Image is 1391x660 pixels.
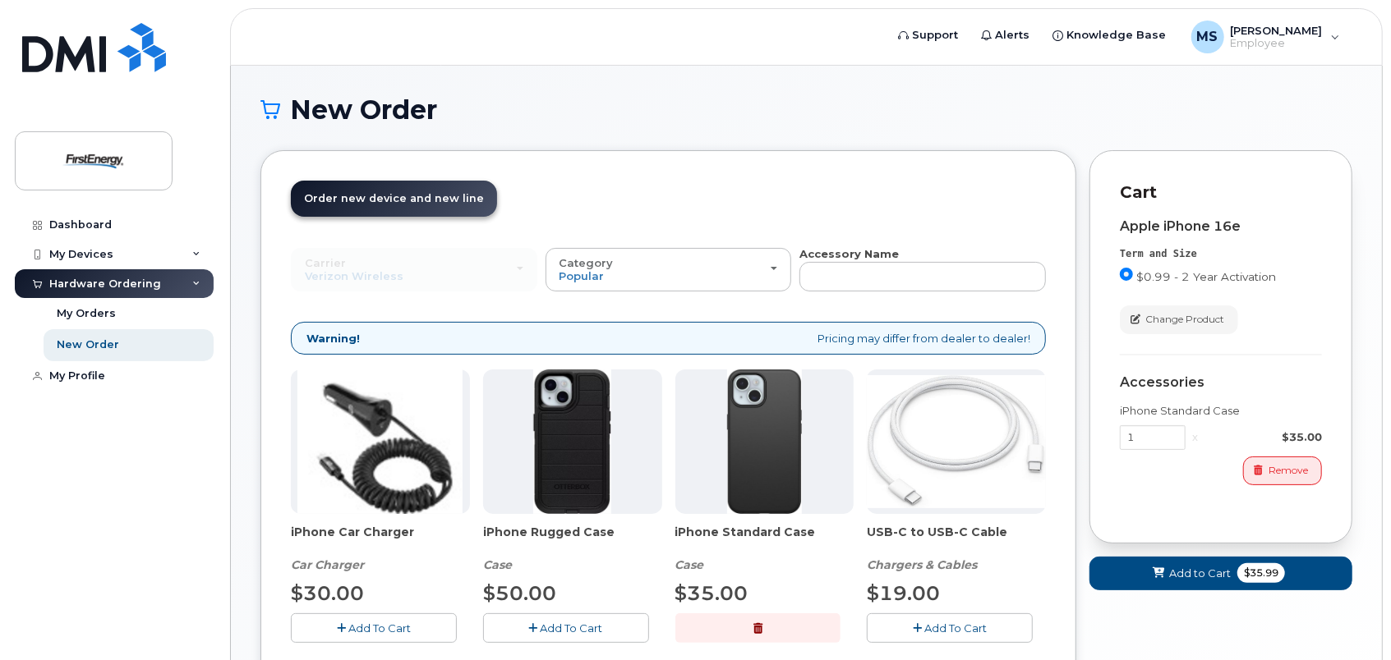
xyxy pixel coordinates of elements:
[675,557,704,572] em: Case
[291,322,1046,355] div: Pricing may differ from dealer to dealer!
[1136,270,1276,283] span: $0.99 - 2 Year Activation
[1120,247,1322,261] div: Term and Size
[291,524,470,557] span: iPhone Car Charger
[546,248,792,291] button: Category Popular
[1120,219,1322,234] div: Apple iPhone 16e
[867,557,977,572] em: Chargers & Cables
[306,331,360,346] strong: Warning!
[297,369,463,514] img: iphonesecg.jpg
[260,95,1352,124] h1: New Order
[291,524,470,573] div: iPhone Car Charger
[867,524,1046,573] div: USB-C to USB-C Cable
[1186,429,1204,445] div: x
[867,581,940,605] span: $19.00
[560,269,605,282] span: Popular
[304,192,484,204] span: Order new device and new line
[1120,403,1322,419] div: iPhone Standard Case
[1120,268,1133,281] input: $0.99 - 2 Year Activation
[483,524,662,557] span: iPhone Rugged Case
[291,613,457,642] button: Add To Cart
[533,369,611,514] img: Defender.jpg
[291,557,364,572] em: Car Charger
[1243,456,1322,485] button: Remove
[483,581,556,605] span: $50.00
[560,256,614,269] span: Category
[1120,181,1322,204] p: Cart
[675,524,854,557] span: iPhone Standard Case
[1120,375,1322,390] div: Accessories
[291,581,364,605] span: $30.00
[675,581,748,605] span: $35.00
[483,557,512,572] em: Case
[1269,463,1308,478] span: Remove
[1320,589,1379,648] iframe: Messenger Launcher
[924,621,987,635] span: Add To Cart
[727,369,802,514] img: Symmetry.jpg
[675,524,854,573] div: iPhone Standard Case
[1204,429,1322,445] div: $35.00
[1237,563,1285,583] span: $35.99
[1169,566,1231,581] span: Add to Cart
[1089,557,1352,590] button: Add to Cart $35.99
[483,524,662,573] div: iPhone Rugged Case
[541,621,603,635] span: Add To Cart
[483,613,649,642] button: Add To Cart
[867,524,1046,557] span: USB-C to USB-C Cable
[1145,312,1224,327] span: Change Product
[1120,305,1238,334] button: Change Product
[867,375,1046,508] img: USB-C.jpg
[867,613,1033,642] button: Add To Cart
[799,247,899,260] strong: Accessory Name
[348,621,411,635] span: Add To Cart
